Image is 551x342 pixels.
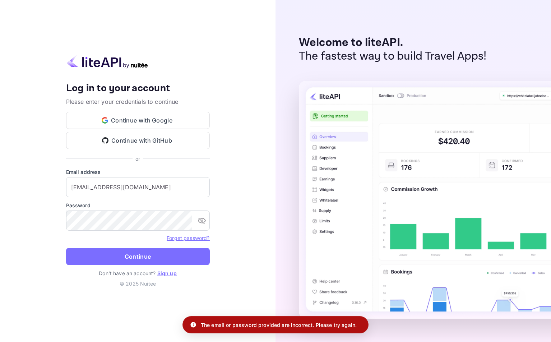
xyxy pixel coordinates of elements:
p: Don't have an account? [66,269,210,277]
label: Password [66,202,210,209]
a: Sign up [157,270,177,276]
a: Forget password? [167,235,209,241]
p: Please enter your credentials to continue [66,97,210,106]
p: The email or password provided are incorrect. Please try again. [201,321,357,329]
input: Enter your email address [66,177,210,197]
p: © 2025 Nuitee [66,280,210,287]
h4: Log in to your account [66,82,210,95]
button: Continue with GitHub [66,132,210,149]
button: toggle password visibility [195,213,209,228]
button: Continue with Google [66,112,210,129]
button: Continue [66,248,210,265]
p: or [135,155,140,162]
label: Email address [66,168,210,176]
p: The fastest way to build Travel Apps! [299,50,487,63]
img: liteapi [66,55,149,69]
p: Welcome to liteAPI. [299,36,487,50]
a: Forget password? [167,234,209,241]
